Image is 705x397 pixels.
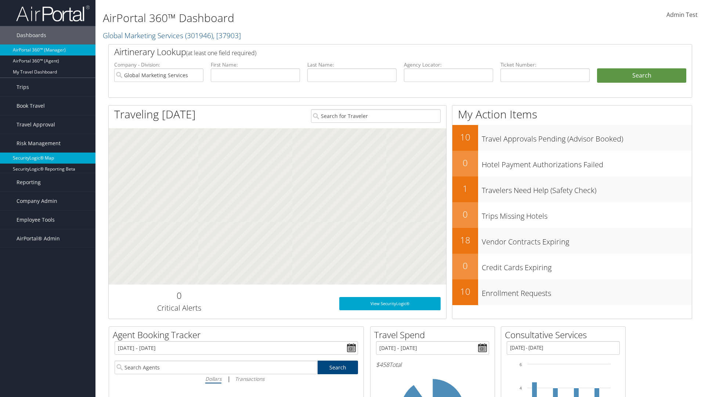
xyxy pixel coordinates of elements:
h2: 18 [452,234,478,246]
button: Search [597,68,686,83]
span: Reporting [17,173,41,192]
h2: 0 [114,289,244,302]
a: 10Enrollment Requests [452,279,692,305]
tspan: 4 [520,386,522,390]
a: Search [318,361,358,374]
a: 0Trips Missing Hotels [452,202,692,228]
h3: Hotel Payment Authorizations Failed [482,156,692,170]
label: Agency Locator: [404,61,493,68]
h3: Trips Missing Hotels [482,207,692,221]
a: 1Travelers Need Help (Safety Check) [452,176,692,202]
h2: Travel Spend [374,329,495,341]
label: Ticket Number: [500,61,590,68]
span: Book Travel [17,97,45,115]
img: airportal-logo.png [16,5,90,22]
span: Admin Test [666,11,698,19]
div: | [115,374,358,383]
span: $458 [376,361,389,369]
span: ( 301946 ) [185,31,213,40]
span: Travel Approval [17,115,55,134]
tspan: 6 [520,362,522,367]
h3: Credit Cards Expiring [482,259,692,273]
label: Last Name: [307,61,397,68]
a: 10Travel Approvals Pending (Advisor Booked) [452,125,692,151]
h2: Agent Booking Tracker [113,329,364,341]
h3: Vendor Contracts Expiring [482,233,692,247]
h2: Airtinerary Lookup [114,46,638,58]
i: Dollars [205,375,221,382]
a: 0Credit Cards Expiring [452,254,692,279]
h3: Enrollment Requests [482,285,692,298]
input: Search for Traveler [311,109,441,123]
span: Employee Tools [17,211,55,229]
input: Search Agents [115,361,317,374]
h3: Critical Alerts [114,303,244,313]
span: Risk Management [17,134,61,153]
a: 0Hotel Payment Authorizations Failed [452,151,692,176]
a: View SecurityLogic® [339,297,441,310]
h2: 10 [452,131,478,143]
h1: My Action Items [452,107,692,122]
h3: Travelers Need Help (Safety Check) [482,182,692,196]
h6: Total [376,361,489,369]
span: Dashboards [17,26,46,44]
h3: Travel Approvals Pending (Advisor Booked) [482,130,692,144]
a: Global Marketing Services [103,31,241,40]
span: Trips [17,78,29,96]
h2: 0 [452,260,478,272]
label: First Name: [211,61,300,68]
span: , [ 37903 ] [213,31,241,40]
h2: 0 [452,157,478,169]
i: Transactions [235,375,264,382]
h1: AirPortal 360™ Dashboard [103,10,499,26]
span: AirPortal® Admin [17,229,60,248]
h2: 10 [452,285,478,298]
h2: Consultative Services [505,329,625,341]
h1: Traveling [DATE] [114,107,196,122]
label: Company - Division: [114,61,203,68]
h2: 0 [452,208,478,221]
span: Company Admin [17,192,57,210]
a: Admin Test [666,4,698,26]
span: (at least one field required) [186,49,256,57]
h2: 1 [452,182,478,195]
a: 18Vendor Contracts Expiring [452,228,692,254]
